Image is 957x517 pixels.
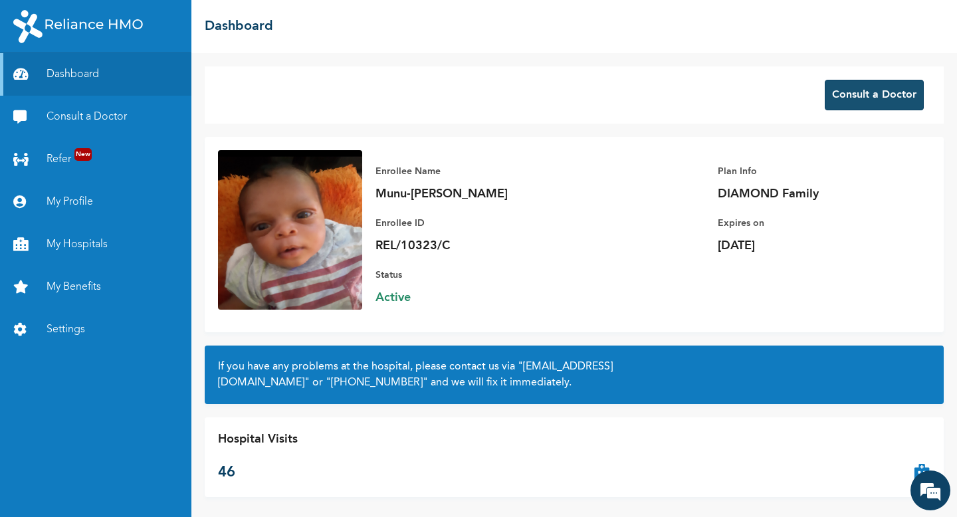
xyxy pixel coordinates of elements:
p: Status [375,267,562,283]
p: [DATE] [718,238,904,254]
img: d_794563401_company_1708531726252_794563401 [25,66,54,100]
p: Plan Info [718,163,904,179]
p: DIAMOND Family [718,186,904,202]
p: Munu-[PERSON_NAME] [375,186,562,202]
textarea: Type your message and hit 'Enter' [7,404,253,451]
div: FAQs [130,451,254,492]
button: Consult a Doctor [825,80,924,110]
h2: Dashboard [205,17,273,37]
a: "[PHONE_NUMBER]" [326,377,428,388]
p: 46 [218,462,298,484]
div: Chat with us now [69,74,223,92]
p: Expires on [718,215,904,231]
h2: If you have any problems at the hospital, please contact us via or and we will fix it immediately. [218,359,930,391]
span: Active [375,290,562,306]
img: RelianceHMO's Logo [13,10,143,43]
span: We're online! [77,188,183,322]
p: Hospital Visits [218,431,298,449]
img: Enrollee [218,150,362,310]
div: Minimize live chat window [218,7,250,39]
span: New [74,148,92,161]
p: REL/10323/C [375,238,562,254]
p: Enrollee ID [375,215,562,231]
p: Enrollee Name [375,163,562,179]
span: Conversation [7,474,130,483]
